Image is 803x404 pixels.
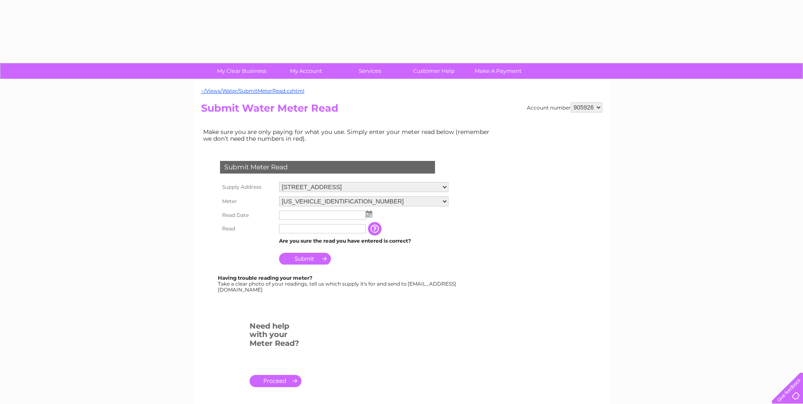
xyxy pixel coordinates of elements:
img: ... [366,211,372,217]
input: Information [368,222,383,235]
td: Are you sure the read you have entered is correct? [277,235,451,246]
a: My Account [271,63,341,79]
a: Make A Payment [463,63,533,79]
th: Supply Address [218,180,277,194]
th: Meter [218,194,277,209]
th: Read Date [218,209,277,222]
h3: Need help with your Meter Read? [250,320,301,352]
h2: Submit Water Meter Read [201,102,602,118]
a: Services [335,63,405,79]
a: . [250,375,301,387]
a: ~/Views/Water/SubmitMeterRead.cshtml [201,88,304,94]
a: My Clear Business [207,63,277,79]
div: Account number [527,102,602,112]
a: Customer Help [399,63,469,79]
th: Read [218,222,277,235]
div: Take a clear photo of your readings, tell us which supply it's for and send to [EMAIL_ADDRESS][DO... [218,275,457,292]
input: Submit [279,253,331,265]
td: Make sure you are only paying for what you use. Simply enter your meter read below (remember we d... [201,126,496,144]
div: Submit Meter Read [220,161,435,174]
b: Having trouble reading your meter? [218,275,312,281]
